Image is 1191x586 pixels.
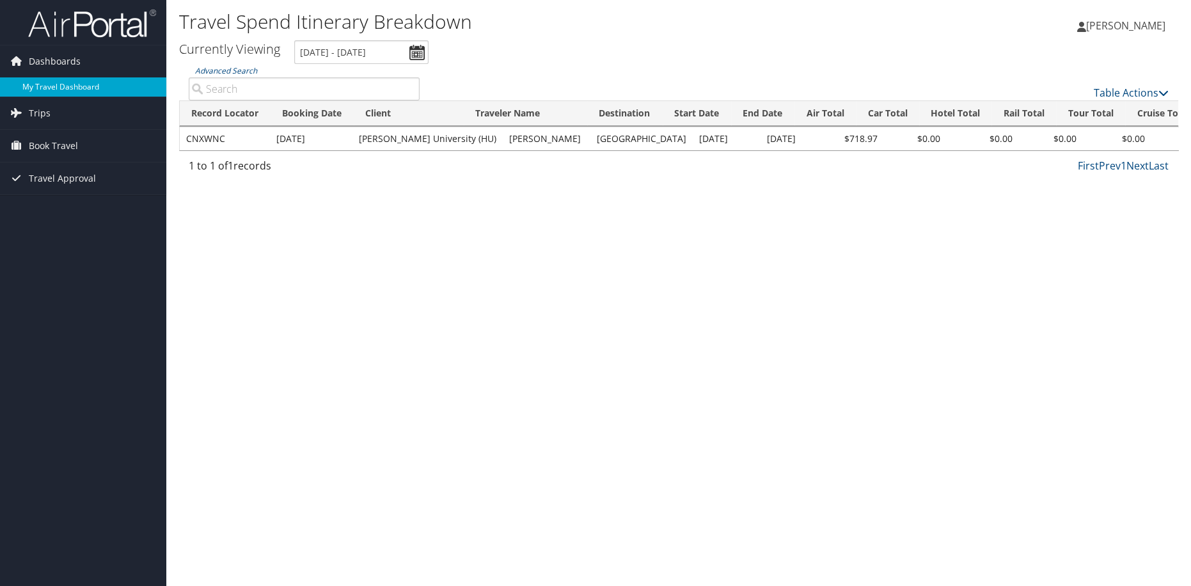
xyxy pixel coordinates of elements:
td: [DATE] [270,127,352,150]
th: Traveler Name: activate to sort column ascending [464,101,587,126]
input: [DATE] - [DATE] [294,40,429,64]
a: Advanced Search [195,65,257,76]
td: $0.00 [1019,127,1083,150]
td: CNXWNC [180,127,270,150]
th: Rail Total: activate to sort column ascending [991,101,1056,126]
span: Trips [29,97,51,129]
input: Advanced Search [189,77,420,100]
td: $0.00 [884,127,947,150]
td: $0.00 [1083,127,1151,150]
td: [DATE] [761,127,823,150]
a: First [1078,159,1099,173]
span: [PERSON_NAME] [1086,19,1165,33]
a: 1 [1121,159,1126,173]
span: 1 [228,159,233,173]
div: 1 to 1 of records [189,158,420,180]
span: Dashboards [29,45,81,77]
span: Travel Approval [29,162,96,194]
td: [GEOGRAPHIC_DATA] [590,127,693,150]
th: Hotel Total: activate to sort column ascending [919,101,991,126]
a: Table Actions [1094,86,1169,100]
th: Start Date: activate to sort column ascending [663,101,731,126]
img: airportal-logo.png [28,8,156,38]
a: Prev [1099,159,1121,173]
th: Client: activate to sort column ascending [354,101,464,126]
th: End Date: activate to sort column ascending [731,101,794,126]
a: Next [1126,159,1149,173]
td: $0.00 [947,127,1019,150]
th: Air Total: activate to sort column ascending [794,101,856,126]
td: [DATE] [693,127,761,150]
th: Destination: activate to sort column ascending [587,101,663,126]
span: Book Travel [29,130,78,162]
h1: Travel Spend Itinerary Breakdown [179,8,845,35]
h3: Currently Viewing [179,40,280,58]
a: [PERSON_NAME] [1077,6,1178,45]
a: Last [1149,159,1169,173]
td: $718.97 [823,127,884,150]
th: Car Total: activate to sort column ascending [856,101,919,126]
td: [PERSON_NAME] University (HU) [352,127,503,150]
td: [PERSON_NAME] [503,127,590,150]
th: Booking Date: activate to sort column ascending [271,101,354,126]
th: Record Locator: activate to sort column ascending [180,101,271,126]
th: Tour Total: activate to sort column ascending [1056,101,1125,126]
